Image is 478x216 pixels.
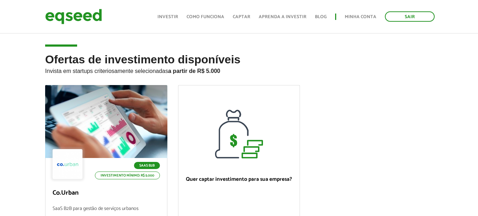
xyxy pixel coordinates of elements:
[186,176,293,183] p: Quer captar investimento para sua empresa?
[134,162,160,169] p: SaaS B2B
[95,172,160,179] p: Investimento mínimo: R$ 5.000
[233,15,250,19] a: Captar
[187,15,224,19] a: Como funciona
[385,11,435,22] a: Sair
[45,66,433,74] p: Invista em startups criteriosamente selecionadas
[168,68,220,74] strong: a partir de R$ 5.000
[315,15,327,19] a: Blog
[157,15,178,19] a: Investir
[45,7,102,26] img: EqSeed
[53,189,160,197] p: Co.Urban
[345,15,376,19] a: Minha conta
[45,53,433,85] h2: Ofertas de investimento disponíveis
[259,15,306,19] a: Aprenda a investir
